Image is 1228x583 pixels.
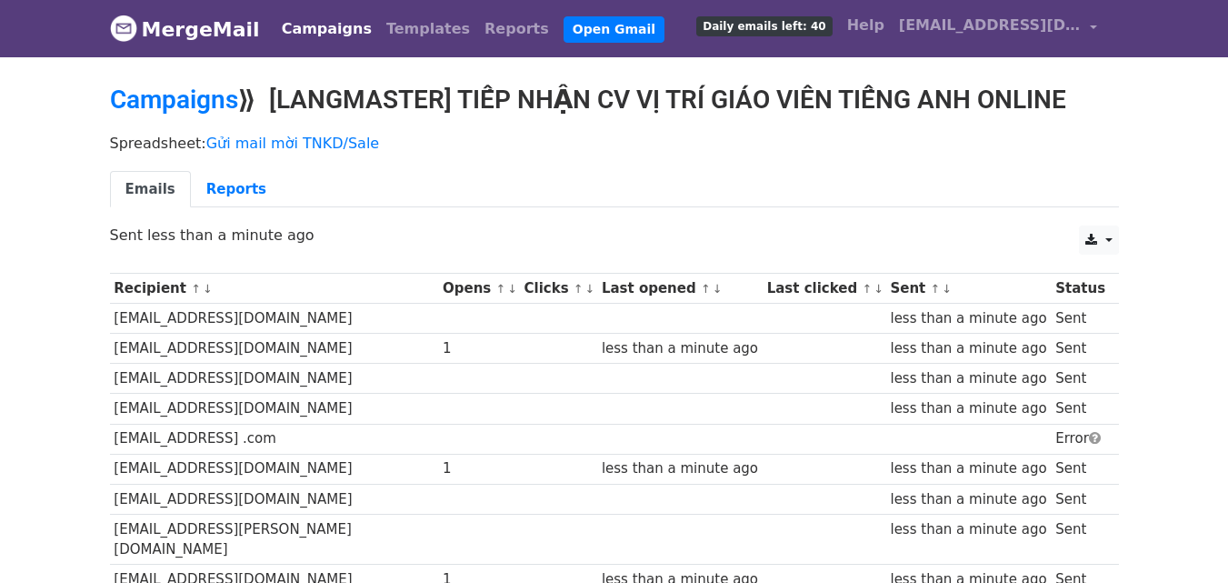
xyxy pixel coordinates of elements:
[597,274,763,304] th: Last opened
[110,514,439,565] td: [EMAIL_ADDRESS][PERSON_NAME][DOMAIN_NAME]
[689,7,839,44] a: Daily emails left: 40
[443,458,515,479] div: 1
[275,11,379,47] a: Campaigns
[110,454,439,484] td: [EMAIL_ADDRESS][DOMAIN_NAME]
[379,11,477,47] a: Templates
[1051,364,1109,394] td: Sent
[110,15,137,42] img: MergeMail logo
[1051,334,1109,364] td: Sent
[191,282,201,296] a: ↑
[890,458,1046,479] div: less than a minute ago
[110,334,439,364] td: [EMAIL_ADDRESS][DOMAIN_NAME]
[890,519,1046,540] div: less than a minute ago
[110,484,439,514] td: [EMAIL_ADDRESS][DOMAIN_NAME]
[203,282,213,296] a: ↓
[110,364,439,394] td: [EMAIL_ADDRESS][DOMAIN_NAME]
[862,282,872,296] a: ↑
[890,308,1046,329] div: less than a minute ago
[110,424,439,454] td: [EMAIL_ADDRESS] .com
[574,282,584,296] a: ↑
[1051,424,1109,454] td: Error
[110,304,439,334] td: [EMAIL_ADDRESS][DOMAIN_NAME]
[890,489,1046,510] div: less than a minute ago
[191,171,282,208] a: Reports
[701,282,711,296] a: ↑
[495,282,505,296] a: ↑
[899,15,1081,36] span: [EMAIL_ADDRESS][DOMAIN_NAME]
[1051,274,1109,304] th: Status
[110,394,439,424] td: [EMAIL_ADDRESS][DOMAIN_NAME]
[602,338,758,359] div: less than a minute ago
[763,274,886,304] th: Last clicked
[520,274,597,304] th: Clicks
[892,7,1104,50] a: [EMAIL_ADDRESS][DOMAIN_NAME]
[564,16,664,43] a: Open Gmail
[890,338,1046,359] div: less than a minute ago
[110,274,439,304] th: Recipient
[110,171,191,208] a: Emails
[110,10,260,48] a: MergeMail
[507,282,517,296] a: ↓
[1051,304,1109,334] td: Sent
[890,398,1046,419] div: less than a minute ago
[886,274,1052,304] th: Sent
[942,282,952,296] a: ↓
[1051,514,1109,565] td: Sent
[1051,454,1109,484] td: Sent
[443,338,515,359] div: 1
[110,85,238,115] a: Campaigns
[840,7,892,44] a: Help
[696,16,832,36] span: Daily emails left: 40
[585,282,595,296] a: ↓
[602,458,758,479] div: less than a minute ago
[1051,394,1109,424] td: Sent
[713,282,723,296] a: ↓
[477,11,556,47] a: Reports
[438,274,520,304] th: Opens
[110,226,1119,245] p: Sent less than a minute ago
[890,368,1046,389] div: less than a minute ago
[1051,484,1109,514] td: Sent
[110,134,1119,153] p: Spreadsheet:
[206,135,380,152] a: Gửi mail mời TNKD/Sale
[110,85,1119,116] h2: ⟫ [LANGMASTER] TIẾP NHẬN CV VỊ TRÍ GIÁO VIÊN TIẾNG ANH ONLINE
[874,282,884,296] a: ↓
[931,282,941,296] a: ↑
